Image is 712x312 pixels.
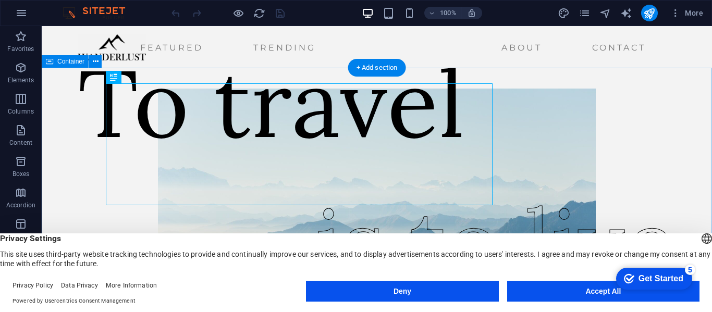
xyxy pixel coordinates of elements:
button: Click here to leave preview mode and continue editing [232,7,244,19]
p: Accordion [6,201,35,209]
button: design [558,7,570,19]
div: Get Started [31,11,76,21]
span: More [670,8,703,18]
i: Design (Ctrl+Alt+Y) [558,7,570,19]
i: On resize automatically adjust zoom level to fit chosen device. [467,8,476,18]
span: Container [57,58,84,65]
p: Content [9,139,32,147]
p: Elements [8,76,34,84]
button: pages [579,7,591,19]
button: More [666,5,707,21]
h6: 100% [440,7,457,19]
button: publish [641,5,658,21]
button: 100% [424,7,461,19]
button: text_generator [620,7,633,19]
i: Navigator [599,7,611,19]
i: Publish [643,7,655,19]
button: reload [253,7,265,19]
p: Columns [8,107,34,116]
div: Get Started 5 items remaining, 0% complete [8,5,84,27]
p: Favorites [7,45,34,53]
p: Boxes [13,170,30,178]
p: Tables [11,232,30,241]
i: Pages (Ctrl+Alt+S) [579,7,591,19]
i: AI Writer [620,7,632,19]
i: Reload page [253,7,265,19]
div: 5 [77,2,88,13]
div: + Add section [348,59,406,77]
img: Editor Logo [60,7,138,19]
button: navigator [599,7,612,19]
